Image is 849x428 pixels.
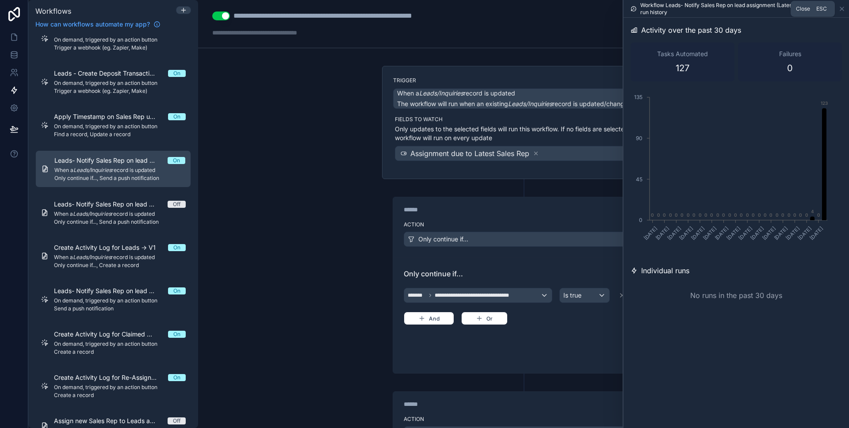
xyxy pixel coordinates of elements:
button: Is true [559,288,609,303]
span: Only continue if... [418,235,468,244]
text: [DATE] [714,225,730,241]
text: 0 [769,212,772,218]
span: Esc [815,5,829,12]
text: 0 [722,212,725,218]
span: Only continue if... [404,268,643,279]
text: 0 [681,212,683,218]
span: Individual runs [641,265,689,276]
text: [DATE] [726,225,742,241]
text: 0 [764,212,766,218]
label: Action [404,416,643,423]
text: [DATE] [773,225,789,241]
text: 0 [699,212,701,218]
text: 0 [817,212,820,218]
label: Action [404,221,643,228]
text: 0 [669,212,672,218]
button: Assignment due to Latest Sales Rep [395,146,654,161]
text: 0 [716,212,719,218]
text: 0 [728,212,731,218]
text: 0 [805,212,808,218]
text: 0 [781,212,784,218]
text: 0 [704,212,707,218]
tspan: 45 [636,176,642,183]
span: When a record is updated [397,89,515,98]
em: Leads/Inquiries [508,100,552,107]
text: [DATE] [654,225,670,241]
text: 0 [657,212,660,218]
text: 0 [752,212,754,218]
span: Workflow Leads- Notify Sales Rep on lead assignment (Latest Sales Rep) -> V1 run history [640,2,835,16]
span: Assignment due to Latest Sales Rep [410,148,529,159]
label: Fields to watch [395,116,654,123]
span: 127 [676,62,689,74]
text: [DATE] [666,225,682,241]
span: The workflow will run when an existing record is updated/changed [397,100,632,107]
text: 0 [776,212,778,218]
span: Failures [779,50,801,58]
text: [DATE] [678,225,694,241]
span: Tasks Automated [657,50,708,58]
text: 0 [788,212,790,218]
text: [DATE] [749,225,765,241]
text: [DATE] [785,225,801,241]
text: [DATE] [737,225,753,241]
text: 0 [675,212,677,218]
text: 0 [746,212,749,218]
span: Is true [563,291,581,300]
em: Leads/Inquiries [419,89,463,97]
button: Or [461,312,508,325]
text: [DATE] [808,225,824,241]
text: [DATE] [642,225,658,241]
text: [DATE] [690,225,706,241]
span: 0 [787,62,793,74]
text: [DATE] [761,225,777,241]
text: 0 [651,212,654,218]
text: 0 [710,212,713,218]
span: Close [796,5,810,12]
button: Only continue if... [404,232,643,247]
text: 4 [811,209,814,214]
tspan: 0 [639,217,642,223]
button: And [404,312,454,325]
p: Only updates to the selected fields will run this workflow. If no fields are selected this workfl... [395,125,654,142]
div: No runs in the past 30 days [631,279,842,311]
text: 0 [793,212,796,218]
div: chart [631,88,830,258]
span: Activity over the past 30 days [641,25,741,35]
text: [DATE] [702,225,718,241]
text: 0 [663,212,665,218]
text: 0 [758,212,761,218]
text: [DATE] [796,225,812,241]
text: 0 [740,212,742,218]
span: How can workflows automate my app? [35,20,150,29]
tspan: 135 [634,94,642,100]
span: Workflows [35,7,71,15]
text: 123 [821,100,828,106]
text: 0 [799,212,802,218]
label: Trigger [393,77,654,84]
text: 0 [687,212,689,218]
button: When aLeads/Inquiriesrecord is updatedThe workflow will run when an existingLeads/Inquiriesrecord... [393,88,654,109]
text: 0 [692,212,695,218]
text: 0 [734,212,737,218]
tspan: 90 [636,135,642,141]
a: How can workflows automate my app? [32,20,164,29]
